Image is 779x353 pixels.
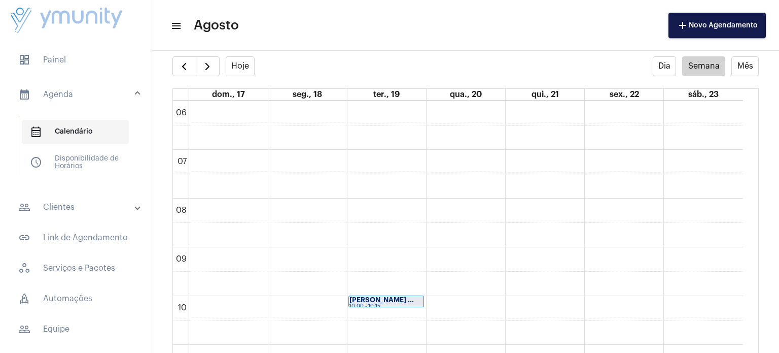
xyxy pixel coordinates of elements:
mat-panel-title: Agenda [18,88,135,101]
mat-icon: sidenav icon [18,323,30,335]
button: Semana [682,56,725,76]
span: Disponibilidade de Horários [22,150,129,175]
a: 20 de agosto de 2025 [448,89,484,100]
strong: [PERSON_NAME] ... [349,297,414,303]
span: Novo Agendamento [677,22,758,29]
a: 17 de agosto de 2025 [210,89,247,100]
a: 23 de agosto de 2025 [686,89,721,100]
mat-icon: sidenav icon [18,201,30,213]
span: Calendário [22,120,129,144]
mat-expansion-panel-header: sidenav iconAgenda [6,78,152,111]
span: sidenav icon [30,156,42,169]
button: Mês [731,56,759,76]
mat-icon: sidenav icon [18,88,30,101]
span: sidenav icon [18,293,30,305]
span: Equipe [10,317,141,341]
span: sidenav icon [18,262,30,274]
span: Agosto [194,17,239,34]
span: Painel [10,48,141,72]
div: 10 [176,303,189,312]
span: sidenav icon [18,54,30,66]
mat-panel-title: Clientes [18,201,135,213]
mat-icon: sidenav icon [18,232,30,244]
div: sidenav iconAgenda [6,111,152,189]
span: sidenav icon [30,126,42,138]
mat-icon: add [677,19,689,31]
button: Novo Agendamento [668,13,766,38]
span: Automações [10,286,141,311]
button: Hoje [226,56,255,76]
button: Dia [653,56,677,76]
div: 06 [174,108,189,117]
a: 18 de agosto de 2025 [291,89,324,100]
img: da4d17c4-93e0-4e87-ea01-5b37ad3a248d.png [8,5,125,37]
mat-icon: sidenav icon [170,20,181,32]
button: Semana Anterior [172,56,196,77]
a: 19 de agosto de 2025 [371,89,402,100]
span: Serviços e Pacotes [10,256,141,280]
div: 08 [174,206,189,215]
button: Próximo Semana [196,56,220,77]
div: 07 [175,157,189,166]
a: 22 de agosto de 2025 [608,89,641,100]
div: 10:00 - 10:15 [349,304,423,309]
div: 09 [174,254,189,264]
mat-expansion-panel-header: sidenav iconClientes [6,195,152,219]
span: Link de Agendamento [10,226,141,250]
a: 21 de agosto de 2025 [529,89,561,100]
